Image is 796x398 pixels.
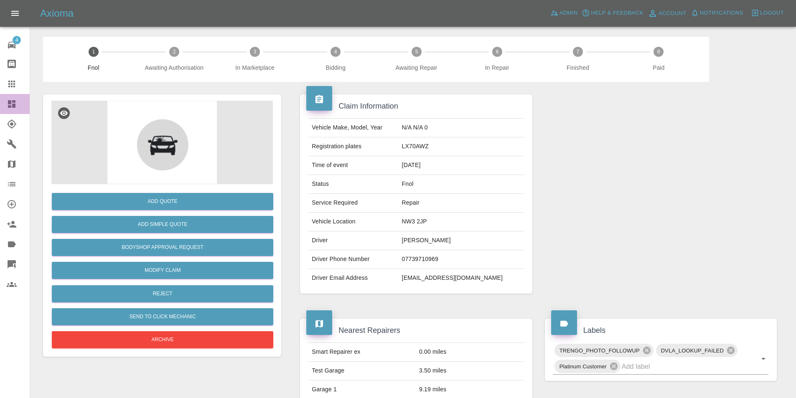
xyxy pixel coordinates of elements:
td: Smart Repairer ex [308,343,416,362]
button: Archive [52,331,273,348]
td: NW3 2JP [399,213,524,231]
td: [PERSON_NAME] [399,231,524,250]
text: 5 [415,49,418,55]
button: Open drawer [5,3,25,23]
td: Driver Email Address [308,269,398,287]
button: Help & Feedback [580,7,645,20]
td: [EMAIL_ADDRESS][DOMAIN_NAME] [399,269,524,287]
button: Open [758,353,769,365]
button: Add Simple Quote [52,216,273,233]
span: TRENGO_PHOTO_FOLLOWUP [554,346,645,355]
td: N/A N/A 0 [399,119,524,137]
a: Account [646,7,689,20]
td: Driver [308,231,398,250]
td: Service Required [308,194,398,213]
span: Platinum Customer [554,362,612,371]
td: Fnol [399,175,524,194]
div: DVLA_LOOKUP_FAILED [656,344,738,357]
span: Notifications [700,8,743,18]
td: Vehicle Location [308,213,398,231]
td: Test Garage [308,362,416,380]
td: [DATE] [399,156,524,175]
text: 8 [657,49,660,55]
td: 3.50 miles [416,362,524,380]
td: Repair [399,194,524,213]
span: In Marketplace [218,63,292,72]
text: 3 [254,49,257,55]
span: Finished [541,63,615,72]
span: Awaiting Repair [379,63,453,72]
span: Paid [622,63,696,72]
h5: Axioma [40,7,74,20]
input: Add label [622,360,745,373]
text: 1 [92,49,95,55]
td: Driver Phone Number [308,250,398,269]
span: Admin [559,8,578,18]
div: Platinum Customer [554,360,621,373]
a: Admin [548,7,580,20]
td: 07739710969 [399,250,524,269]
span: Account [659,9,687,18]
span: Bidding [299,63,373,72]
td: Registration plates [308,137,398,156]
text: 2 [173,49,176,55]
h4: Nearest Repairers [306,325,526,336]
button: Send to Click Mechanic [52,308,273,325]
h4: Claim Information [306,101,526,112]
button: Reject [52,285,273,302]
span: Fnol [56,63,130,72]
button: Notifications [689,7,745,20]
button: Add Quote [52,193,273,210]
span: DVLA_LOOKUP_FAILED [656,346,729,355]
td: LX70AWZ [399,137,524,156]
span: Awaiting Authorisation [137,63,211,72]
td: Vehicle Make, Model, Year [308,119,398,137]
a: Modify Claim [52,262,273,279]
td: 0.00 miles [416,343,524,362]
text: 4 [334,49,337,55]
span: 4 [13,36,21,44]
span: In Repair [460,63,534,72]
button: Bodyshop Approval Request [52,239,273,256]
h4: Labels [551,325,771,336]
td: Time of event [308,156,398,175]
td: Status [308,175,398,194]
img: defaultCar-C0N0gyFo.png [51,101,273,184]
button: Logout [749,7,786,20]
span: Logout [760,8,784,18]
text: 6 [496,49,498,55]
text: 7 [577,49,580,55]
span: Help & Feedback [591,8,643,18]
div: TRENGO_PHOTO_FOLLOWUP [554,344,654,357]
